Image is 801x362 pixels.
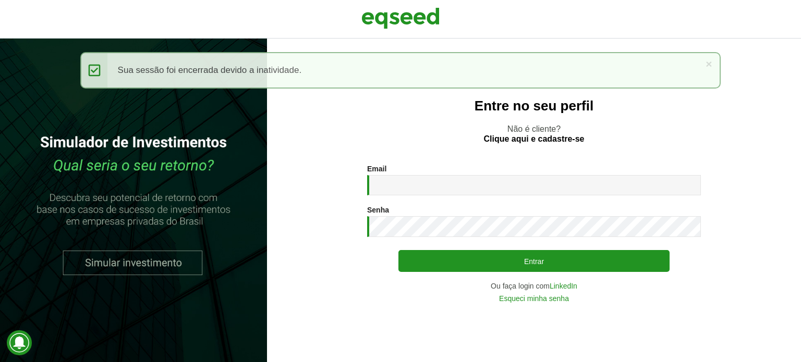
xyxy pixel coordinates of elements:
[398,250,670,272] button: Entrar
[499,295,569,302] a: Esqueci minha senha
[288,124,780,144] p: Não é cliente?
[706,58,712,69] a: ×
[361,5,440,31] img: EqSeed Logo
[484,135,585,143] a: Clique aqui e cadastre-se
[288,98,780,114] h2: Entre no seu perfil
[367,206,389,214] label: Senha
[550,282,577,290] a: LinkedIn
[367,282,701,290] div: Ou faça login com
[80,52,721,89] div: Sua sessão foi encerrada devido a inatividade.
[367,165,386,172] label: Email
